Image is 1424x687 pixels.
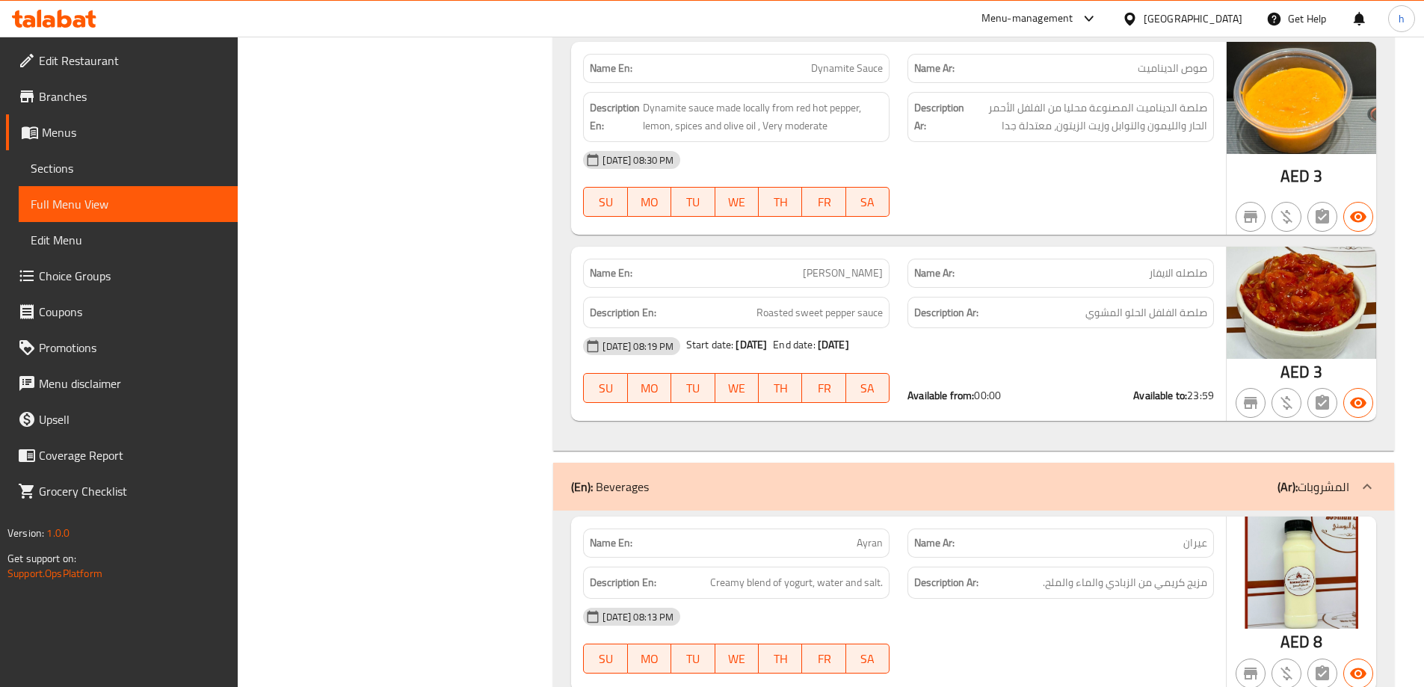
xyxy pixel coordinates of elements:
[6,330,238,366] a: Promotions
[715,644,759,674] button: WE
[6,78,238,114] a: Branches
[765,191,796,213] span: TH
[715,373,759,403] button: WE
[597,339,679,354] span: [DATE] 08:19 PM
[7,523,44,543] span: Version:
[590,191,621,213] span: SU
[590,99,640,135] strong: Description En:
[1227,247,1376,359] img: 69F452CE08E5AE53CCB752E25F637A8B
[590,265,632,281] strong: Name En:
[846,187,890,217] button: SA
[42,123,226,141] span: Menus
[1277,478,1349,496] p: المشروبات
[759,373,802,403] button: TH
[634,648,665,670] span: MO
[721,191,753,213] span: WE
[1133,386,1187,405] strong: Available to:
[802,644,845,674] button: FR
[907,386,974,405] strong: Available from:
[967,99,1207,135] span: صلصة الديناميت المصنوعة محليا من الفلفل الأحمر الحار والليمون والتوابل وزيت الزيتون، معتدلة جدا
[1313,627,1322,656] span: 8
[1280,627,1310,656] span: AED
[846,373,890,403] button: SA
[852,648,884,670] span: SA
[6,114,238,150] a: Menus
[628,373,671,403] button: MO
[583,373,627,403] button: SU
[802,187,845,217] button: FR
[846,644,890,674] button: SA
[1343,388,1373,418] button: Available
[1272,202,1301,232] button: Purchased item
[19,150,238,186] a: Sections
[1236,388,1266,418] button: Not branch specific item
[31,159,226,177] span: Sections
[1043,573,1207,592] span: مزيج كريمي من الزبادي والماء والملح.
[1307,202,1337,232] button: Not has choices
[31,231,226,249] span: Edit Menu
[590,648,621,670] span: SU
[39,87,226,105] span: Branches
[677,648,709,670] span: TU
[590,378,621,399] span: SU
[590,61,632,76] strong: Name En:
[590,304,656,322] strong: Description En:
[6,258,238,294] a: Choice Groups
[715,187,759,217] button: WE
[39,52,226,70] span: Edit Restaurant
[852,378,884,399] span: SA
[914,61,955,76] strong: Name Ar:
[1313,161,1322,191] span: 3
[39,482,226,500] span: Grocery Checklist
[39,303,226,321] span: Coupons
[811,61,883,76] span: Dynamite Sauce
[1313,357,1322,386] span: 3
[808,191,839,213] span: FR
[1280,161,1310,191] span: AED
[634,378,665,399] span: MO
[914,304,978,322] strong: Description Ar:
[1236,202,1266,232] button: Not branch specific item
[677,378,709,399] span: TU
[671,187,715,217] button: TU
[914,535,955,551] strong: Name Ar:
[628,187,671,217] button: MO
[6,437,238,473] a: Coverage Report
[765,648,796,670] span: TH
[914,99,964,135] strong: Description Ar:
[802,373,845,403] button: FR
[852,191,884,213] span: SA
[1138,61,1207,76] span: صوص الديناميت
[671,373,715,403] button: TU
[6,43,238,78] a: Edit Restaurant
[1307,388,1337,418] button: Not has choices
[808,378,839,399] span: FR
[1272,388,1301,418] button: Purchased item
[19,186,238,222] a: Full Menu View
[736,335,767,354] b: [DATE]
[677,191,709,213] span: TU
[1187,386,1214,405] span: 23:59
[981,10,1073,28] div: Menu-management
[773,335,815,354] span: End date:
[914,265,955,281] strong: Name Ar:
[597,610,679,624] span: [DATE] 08:13 PM
[1399,10,1405,27] span: h
[721,648,753,670] span: WE
[1343,202,1373,232] button: Available
[1227,517,1376,629] img: mmw_638681659208742687
[1280,357,1310,386] span: AED
[671,644,715,674] button: TU
[1183,535,1207,551] span: عيران
[1149,265,1207,281] span: صلصله الايفار
[571,475,593,498] b: (En):
[46,523,70,543] span: 1.0.0
[857,535,883,551] span: Ayran
[590,573,656,592] strong: Description En:
[818,335,849,354] b: [DATE]
[759,187,802,217] button: TH
[31,195,226,213] span: Full Menu View
[583,187,627,217] button: SU
[634,191,665,213] span: MO
[628,644,671,674] button: MO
